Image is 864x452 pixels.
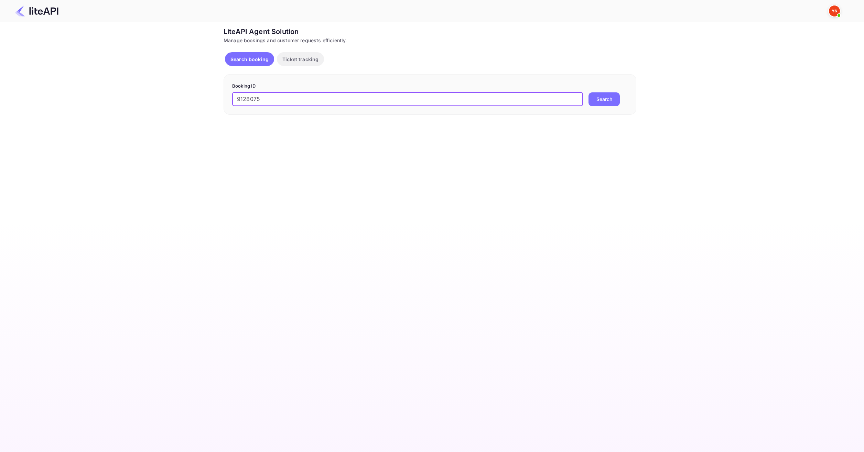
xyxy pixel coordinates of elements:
p: Ticket tracking [282,56,318,63]
img: Yandex Support [829,5,840,16]
p: Search booking [230,56,269,63]
p: Booking ID [232,83,628,90]
div: LiteAPI Agent Solution [224,26,636,37]
img: LiteAPI Logo [15,5,58,16]
div: Manage bookings and customer requests efficiently. [224,37,636,44]
button: Search [588,92,620,106]
input: Enter Booking ID (e.g., 63782194) [232,92,583,106]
